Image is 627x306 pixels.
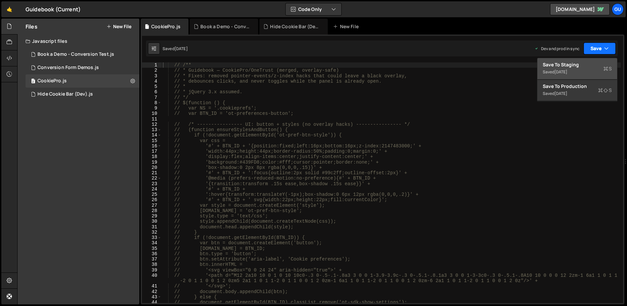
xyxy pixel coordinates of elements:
[142,79,162,84] div: 4
[584,42,616,54] button: Save
[200,23,250,30] div: Book a Demo - Conversion Test.js
[270,23,320,30] div: Hide Cookie Bar (Dev).js
[31,79,35,84] span: 2
[37,51,114,57] div: Book a Demo - Conversion Test.js
[142,111,162,116] div: 10
[333,23,361,30] div: New File
[151,23,180,30] div: CookiePro.js
[142,257,162,262] div: 37
[142,273,162,284] div: 40
[26,61,139,74] div: 16498/46882.js
[142,176,162,181] div: 22
[26,88,139,101] div: 16498/45674.js
[142,149,162,154] div: 17
[163,46,188,51] div: Saved
[142,62,162,68] div: 1
[142,240,162,246] div: 34
[534,46,580,51] div: Dev and prod in sync
[37,65,99,71] div: Conversion Form Demos.js
[543,90,612,98] div: Saved
[142,187,162,192] div: 24
[598,87,612,94] span: S
[142,192,162,197] div: 25
[142,89,162,95] div: 6
[26,23,37,30] h2: Files
[26,5,81,13] div: Guidebook (Current)
[142,138,162,143] div: 15
[18,35,139,48] div: Javascript files
[142,116,162,122] div: 11
[142,154,162,159] div: 18
[142,268,162,273] div: 39
[106,24,131,29] button: New File
[142,246,162,251] div: 35
[142,106,162,111] div: 9
[142,143,162,149] div: 16
[142,165,162,170] div: 20
[554,69,567,75] div: [DATE]
[142,251,162,257] div: 36
[142,100,162,106] div: 8
[142,283,162,289] div: 41
[142,181,162,187] div: 23
[142,300,162,305] div: 44
[142,203,162,208] div: 27
[537,80,617,101] button: Save to ProductionS Saved[DATE]
[142,132,162,138] div: 14
[142,219,162,224] div: 30
[543,61,612,68] div: Save to Staging
[142,208,162,213] div: 28
[603,65,612,72] span: S
[142,68,162,73] div: 2
[142,160,162,165] div: 19
[142,127,162,132] div: 13
[543,83,612,90] div: Save to Production
[550,3,610,15] a: [DOMAIN_NAME]
[26,48,139,61] div: 16498/46815.js
[142,95,162,100] div: 7
[142,84,162,89] div: 5
[142,294,162,300] div: 43
[26,74,139,88] div: 16498/46866.js
[554,91,567,96] div: [DATE]
[543,68,612,76] div: Saved
[142,235,162,240] div: 33
[537,58,617,80] button: Save to StagingS Saved[DATE]
[142,73,162,79] div: 3
[142,213,162,219] div: 29
[142,170,162,176] div: 21
[1,1,18,17] a: 🤙
[37,78,67,84] div: CookiePro.js
[174,46,188,51] div: [DATE]
[142,197,162,202] div: 26
[286,3,341,15] button: Code Only
[37,91,93,97] div: Hide Cookie Bar (Dev).js
[142,230,162,235] div: 32
[142,289,162,294] div: 42
[142,224,162,230] div: 31
[612,3,624,15] a: Gu
[142,122,162,127] div: 12
[142,262,162,267] div: 38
